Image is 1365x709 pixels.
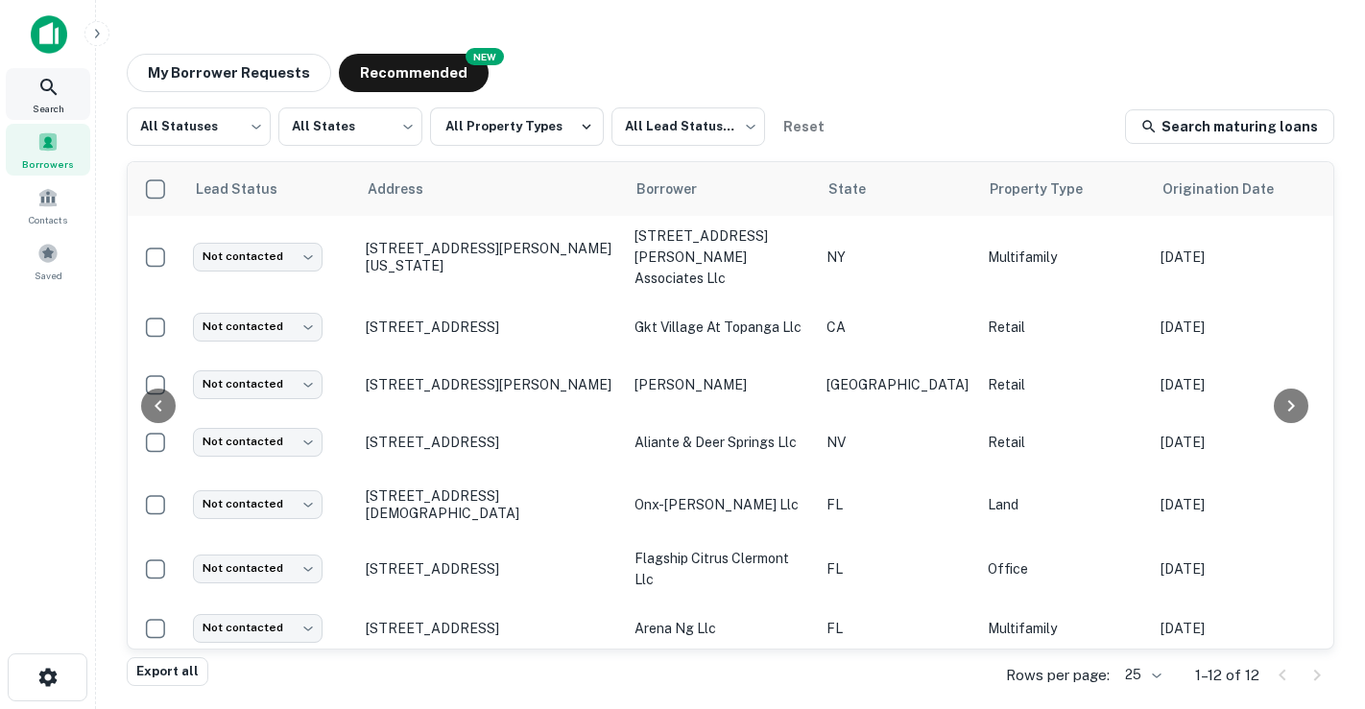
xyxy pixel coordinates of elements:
span: Contacts [29,212,67,227]
span: Lead Status [195,177,302,201]
span: Search [33,101,64,116]
button: My Borrower Requests [127,54,331,92]
div: Not contacted [193,370,323,398]
button: Reset [773,107,834,146]
th: Origination Date [1151,162,1333,216]
p: CA [826,317,969,338]
p: [STREET_ADDRESS][PERSON_NAME] associates llc [635,225,807,289]
p: Office [988,558,1141,579]
th: State [817,162,978,216]
p: Rows per page: [1006,664,1110,687]
div: All States [278,102,422,152]
p: [DATE] [1161,618,1324,639]
a: Search maturing loans [1125,109,1334,144]
p: [PERSON_NAME] [635,374,807,395]
p: [DATE] [1161,494,1324,515]
p: [STREET_ADDRESS] [366,319,615,336]
span: State [828,177,891,201]
p: NY [826,247,969,268]
iframe: Chat Widget [1269,555,1365,648]
p: Multifamily [988,247,1141,268]
p: Land [988,494,1141,515]
p: Multifamily [988,618,1141,639]
p: gkt village at topanga llc [635,317,807,338]
th: Borrower [625,162,817,216]
p: [STREET_ADDRESS] [366,620,615,637]
p: [GEOGRAPHIC_DATA] [826,374,969,395]
span: Saved [35,268,62,283]
p: flagship citrus clermont llc [635,548,807,590]
th: Address [356,162,625,216]
p: aliante & deer springs llc [635,432,807,453]
img: capitalize-icon.png [31,15,67,54]
a: Saved [6,235,90,287]
span: Origination Date [1162,177,1299,201]
p: [STREET_ADDRESS][DEMOGRAPHIC_DATA] [366,487,615,522]
p: Retail [988,432,1141,453]
p: [DATE] [1161,374,1324,395]
div: Not contacted [193,490,323,518]
div: NEW [466,48,504,65]
button: Export all [127,657,208,686]
p: onx-[PERSON_NAME] llc [635,494,807,515]
div: Not contacted [193,313,323,341]
span: Borrower [636,177,722,201]
a: Contacts [6,179,90,231]
div: Not contacted [193,243,323,271]
p: [STREET_ADDRESS] [366,434,615,451]
button: All Property Types [430,107,604,146]
div: All Lead Statuses [611,102,765,152]
p: [DATE] [1161,432,1324,453]
p: Retail [988,317,1141,338]
div: Not contacted [193,614,323,642]
div: 25 [1117,661,1164,689]
p: [DATE] [1161,558,1324,579]
p: NV [826,432,969,453]
p: 1–12 of 12 [1195,664,1259,687]
p: Retail [988,374,1141,395]
span: Borrowers [22,156,74,172]
p: [STREET_ADDRESS][PERSON_NAME] [366,376,615,393]
p: [STREET_ADDRESS][PERSON_NAME][US_STATE] [366,240,615,274]
div: Not contacted [193,555,323,582]
div: All Statuses [127,102,271,152]
div: Not contacted [193,428,323,456]
p: [STREET_ADDRESS] [366,560,615,578]
p: FL [826,494,969,515]
button: Recommended [339,54,489,92]
p: arena ng llc [635,618,807,639]
p: FL [826,558,969,579]
p: [DATE] [1161,247,1324,268]
th: Property Type [978,162,1151,216]
span: Address [368,177,448,201]
a: Borrowers [6,124,90,176]
a: Search [6,68,90,120]
p: [DATE] [1161,317,1324,338]
th: Lead Status [183,162,356,216]
p: FL [826,618,969,639]
span: Property Type [990,177,1108,201]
